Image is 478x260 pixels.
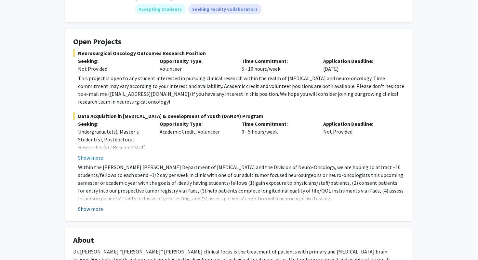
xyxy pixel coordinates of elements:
[237,120,318,162] div: 0 - 5 hours/week
[78,154,103,162] button: Show more
[155,57,236,73] div: Volunteer
[242,120,313,128] p: Time Commitment:
[323,57,395,65] p: Application Deadline:
[160,57,232,65] p: Opportunity Type:
[78,128,150,167] div: Undergraduate(s), Master's Student(s), Postdoctoral Researcher(s) / Research Staff, Medical Resid...
[78,163,405,202] p: Within the [PERSON_NAME] [PERSON_NAME] Department of [MEDICAL_DATA] and the Division of Neuro-Onc...
[135,4,186,14] mat-chip: Accepting Students
[78,120,150,128] p: Seeking:
[318,57,400,73] div: [DATE]
[78,65,150,73] div: Not Provided
[160,120,232,128] p: Opportunity Type:
[5,231,28,255] iframe: Chat
[242,57,313,65] p: Time Commitment:
[318,120,400,162] div: Not Provided
[323,120,395,128] p: Application Deadline:
[73,49,405,57] span: Neurosurgical Oncology Outcomes Research Position
[73,112,405,120] span: Data Acquisition in [MEDICAL_DATA] & Development of Youth (DANDY) Program
[237,57,318,73] div: 5 - 10 hours/week
[188,4,261,14] mat-chip: Seeking Faculty Collaborators
[73,236,405,245] h4: About
[73,37,405,47] h4: Open Projects
[78,205,103,213] button: Show more
[78,57,150,65] p: Seeking:
[78,74,405,106] div: This project is open to any student interested in pursuing clinical research within the realm of ...
[155,120,236,162] div: Academic Credit, Volunteer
